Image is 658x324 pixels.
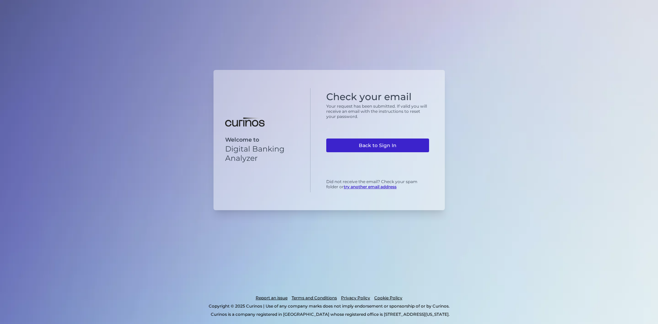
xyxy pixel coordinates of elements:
a: Report an issue [256,294,288,302]
p: Copyright © 2025 Curinos | Use of any company marks does not imply endorsement or sponsorship of ... [34,302,624,310]
h1: Check your email [326,91,429,103]
a: Cookie Policy [374,294,402,302]
p: Curinos is a company registered in [GEOGRAPHIC_DATA] whose registered office is [STREET_ADDRESS][... [36,310,624,319]
p: Did not receive the email? Check your spam folder or [326,179,429,189]
a: try another email address [344,184,397,189]
a: Back to Sign In [326,139,429,152]
p: Welcome to [225,136,299,143]
a: Terms and Conditions [292,294,337,302]
p: Your request has been submitted. If valid you will receive an email with the instructions to rese... [326,104,429,119]
img: Digital Banking Analyzer [225,118,265,127]
p: Digital Banking Analyzer [225,144,299,163]
a: Privacy Policy [341,294,370,302]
